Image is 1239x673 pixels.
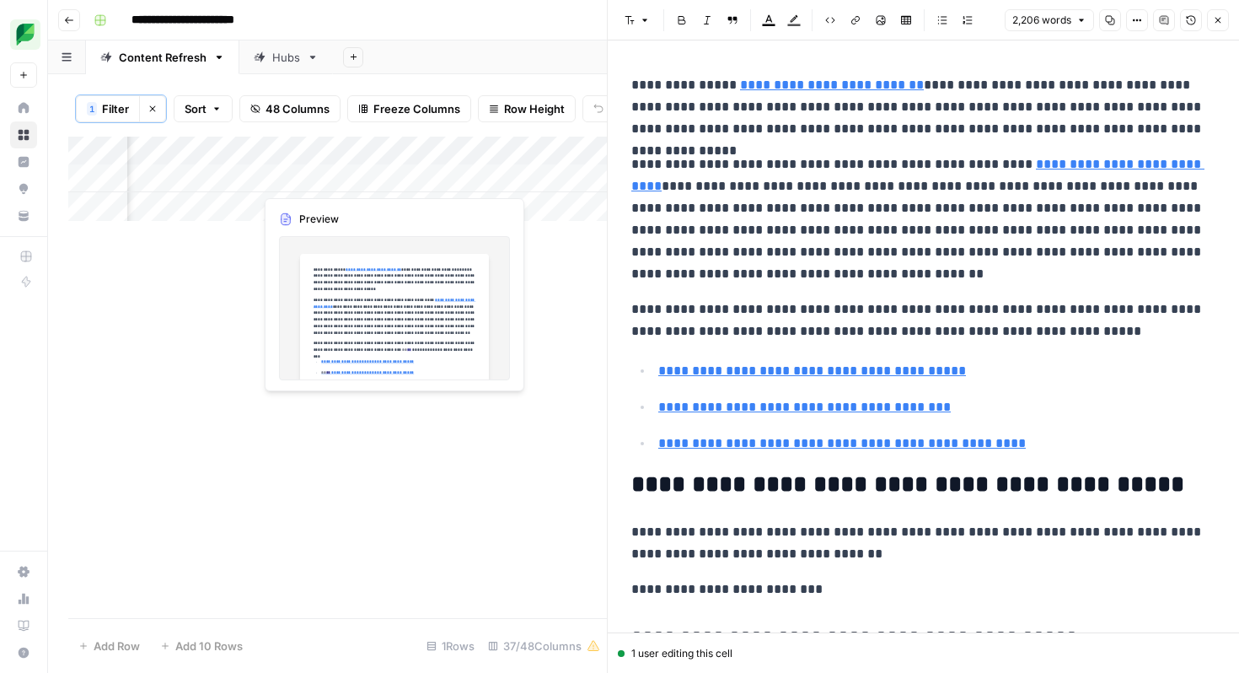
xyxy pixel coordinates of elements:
span: Add Row [94,638,140,654]
span: Row Height [504,100,565,117]
button: Help + Support [10,639,37,666]
button: Add Row [68,633,150,660]
span: Filter [102,100,129,117]
a: Hubs [239,40,333,74]
span: Sort [185,100,206,117]
a: Usage [10,585,37,612]
div: Content Refresh [119,49,206,66]
a: Learning Hub [10,612,37,639]
div: 1 Rows [420,633,481,660]
div: Hubs [272,49,300,66]
button: 2,206 words [1005,9,1094,31]
button: 48 Columns [239,95,341,122]
button: Add 10 Rows [150,633,253,660]
div: 1 [87,102,97,116]
div: 37/48 Columns [481,633,607,660]
a: Browse [10,121,37,148]
button: Workspace: SproutSocial [10,13,37,56]
button: Row Height [478,95,576,122]
img: SproutSocial Logo [10,19,40,50]
span: 48 Columns [265,100,330,117]
span: 2,206 words [1012,13,1071,28]
span: 1 [89,102,94,116]
button: Sort [174,95,233,122]
a: Insights [10,148,37,175]
span: Freeze Columns [373,100,460,117]
a: Your Data [10,202,37,229]
a: Content Refresh [86,40,239,74]
a: Opportunities [10,175,37,202]
button: 1Filter [76,95,139,122]
div: 1 user editing this cell [618,646,1229,661]
a: Settings [10,558,37,585]
a: Home [10,94,37,121]
button: Freeze Columns [347,95,471,122]
span: Add 10 Rows [175,638,243,654]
